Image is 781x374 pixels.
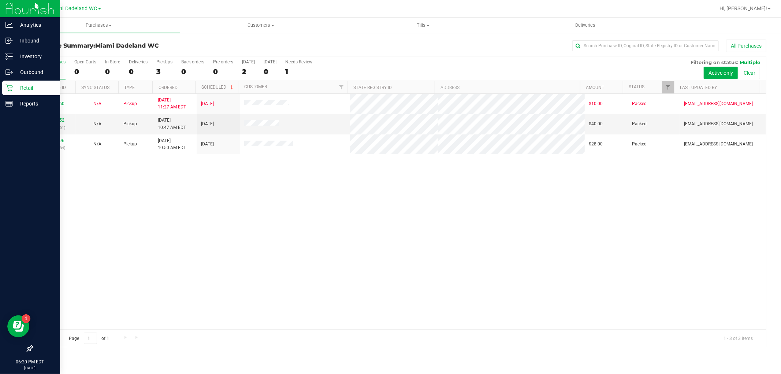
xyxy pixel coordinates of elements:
a: Sync Status [81,85,109,90]
a: Scheduled [201,85,235,90]
a: Last Updated By [680,85,717,90]
div: [DATE] [264,59,276,64]
span: Deliveries [565,22,605,29]
div: 0 [213,67,233,76]
span: [EMAIL_ADDRESS][DOMAIN_NAME] [684,141,753,148]
button: Active only [704,67,738,79]
iframe: Resource center [7,315,29,337]
span: Hi, [PERSON_NAME]! [719,5,767,11]
div: Needs Review [285,59,312,64]
input: Search Purchase ID, Original ID, State Registry ID or Customer Name... [572,40,719,51]
p: [DATE] [3,365,57,371]
span: $10.00 [589,100,603,107]
span: Packed [632,141,647,148]
div: 0 [264,67,276,76]
div: Deliveries [129,59,148,64]
span: [DATE] [201,100,214,107]
span: [DATE] 10:47 AM EDT [158,117,186,131]
div: Pre-orders [213,59,233,64]
a: 12017952 [44,118,64,123]
a: Ordered [159,85,178,90]
p: 06:20 PM EDT [3,359,57,365]
span: Tills [342,22,504,29]
span: Not Applicable [93,141,101,147]
p: Inbound [13,36,57,45]
span: Purchases [18,22,180,29]
span: Packed [632,100,647,107]
p: Reports [13,99,57,108]
inline-svg: Analytics [5,21,13,29]
a: 12018296 [44,138,64,143]
a: 12019360 [44,101,64,106]
span: Pickup [123,100,137,107]
iframe: Resource center unread badge [22,314,30,323]
div: Back-orders [181,59,204,64]
button: Clear [739,67,760,79]
span: Pickup [123,141,137,148]
button: N/A [93,141,101,148]
div: PickUps [156,59,172,64]
span: Page of 1 [63,333,115,344]
div: 1 [285,67,312,76]
span: $40.00 [589,121,603,127]
span: Customers [180,22,342,29]
span: [DATE] [201,141,214,148]
span: Packed [632,121,647,127]
span: [DATE] 10:50 AM EDT [158,137,186,151]
span: [DATE] 11:27 AM EDT [158,97,186,111]
span: $28.00 [589,141,603,148]
a: Filter [662,81,674,93]
a: Customers [180,18,342,33]
a: Tills [342,18,504,33]
span: Miami Dadeland WC [49,5,97,12]
span: Miami Dadeland WC [95,42,159,49]
p: Retail [13,84,57,92]
span: Pickup [123,121,137,127]
p: Inventory [13,52,57,61]
span: [DATE] [201,121,214,127]
p: Analytics [13,21,57,29]
span: 1 - 3 of 3 items [718,333,759,344]
button: All Purchases [726,40,766,52]
span: Filtering on status: [691,59,738,65]
input: 1 [84,333,97,344]
a: Filter [335,81,347,93]
inline-svg: Reports [5,100,13,107]
div: 2 [242,67,255,76]
a: Purchases [18,18,180,33]
span: [EMAIL_ADDRESS][DOMAIN_NAME] [684,121,753,127]
div: Open Carts [74,59,96,64]
a: Amount [586,85,604,90]
inline-svg: Inventory [5,53,13,60]
inline-svg: Retail [5,84,13,92]
button: N/A [93,121,101,127]
a: Status [629,84,644,89]
span: [EMAIL_ADDRESS][DOMAIN_NAME] [684,100,753,107]
h3: Purchase Summary: [32,42,277,49]
a: Customer [244,84,267,89]
th: Address [435,81,580,94]
p: Outbound [13,68,57,77]
div: [DATE] [242,59,255,64]
inline-svg: Inbound [5,37,13,44]
span: Multiple [740,59,760,65]
a: Deliveries [504,18,666,33]
span: Not Applicable [93,101,101,106]
span: Not Applicable [93,121,101,126]
a: State Registry ID [353,85,392,90]
div: 0 [129,67,148,76]
a: Type [124,85,135,90]
button: N/A [93,100,101,107]
div: 3 [156,67,172,76]
div: 0 [181,67,204,76]
div: 0 [74,67,96,76]
div: In Store [105,59,120,64]
inline-svg: Outbound [5,68,13,76]
div: 0 [105,67,120,76]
